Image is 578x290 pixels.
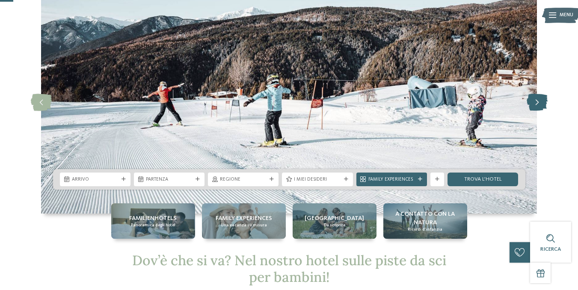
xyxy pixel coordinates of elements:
[408,227,442,232] span: Ricordi d’infanzia
[448,173,518,186] a: trova l’hotel
[220,176,267,183] span: Regione
[293,203,376,239] a: Hotel sulle piste da sci per bambini: divertimento senza confini [GEOGRAPHIC_DATA] Da scoprire
[72,176,119,183] span: Arrivo
[131,223,175,228] span: Panoramica degli hotel
[132,252,446,285] span: Dov’è che si va? Nel nostro hotel sulle piste da sci per bambini!
[111,203,195,239] a: Hotel sulle piste da sci per bambini: divertimento senza confini Familienhotels Panoramica degli ...
[216,214,272,223] span: Family experiences
[202,203,286,239] a: Hotel sulle piste da sci per bambini: divertimento senza confini Family experiences Una vacanza s...
[324,223,345,228] span: Da scoprire
[129,214,177,223] span: Familienhotels
[368,176,415,183] span: Family Experiences
[387,210,464,227] span: A contatto con la natura
[221,223,267,228] span: Una vacanza su misura
[540,246,561,252] span: Ricerca
[305,214,364,223] span: [GEOGRAPHIC_DATA]
[146,176,193,183] span: Partenza
[294,176,341,183] span: I miei desideri
[383,203,467,239] a: Hotel sulle piste da sci per bambini: divertimento senza confini A contatto con la natura Ricordi...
